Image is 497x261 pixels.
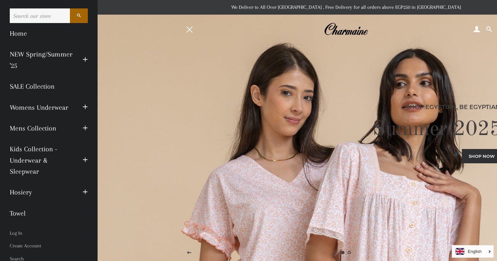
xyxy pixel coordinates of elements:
[5,44,78,76] a: NEW Spring/Summer '25
[340,249,346,256] a: Slide 1, current
[10,8,70,23] input: Search our store
[5,139,78,182] a: Kids Collection - Underwear & Sleepwear
[324,22,368,36] img: Charmaine Egypt
[5,182,78,203] a: Hosiery
[5,97,78,118] a: Womens Underwear
[5,240,93,252] a: Create Account
[455,248,490,255] a: English
[5,118,78,139] a: Mens Collection
[346,249,353,256] a: Load slide 2
[5,23,93,44] a: Home
[181,245,197,261] button: Previous slide
[5,203,93,224] a: Towel
[5,76,93,97] a: SALE Collection
[5,227,93,240] a: Log In
[468,249,482,254] i: English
